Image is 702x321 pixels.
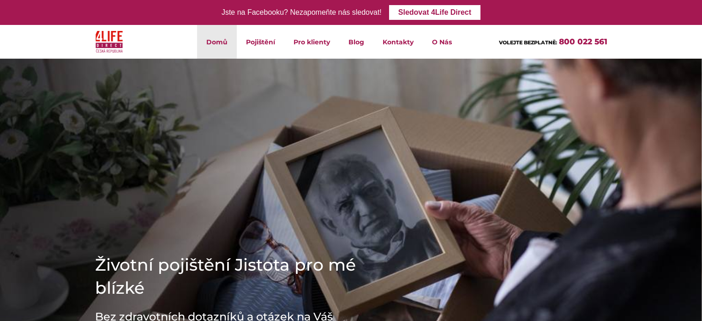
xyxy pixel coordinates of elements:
a: 800 022 561 [559,37,607,46]
a: Kontakty [373,25,423,59]
a: Blog [339,25,373,59]
a: Domů [197,25,237,59]
div: Jste na Facebooku? Nezapomeňte nás sledovat! [222,6,382,19]
img: 4Life Direct Česká republika logo [96,29,123,55]
a: Sledovat 4Life Direct [389,5,480,20]
span: VOLEJTE BEZPLATNĚ: [499,39,557,46]
h1: Životní pojištění Jistota pro mé blízké [95,253,372,299]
